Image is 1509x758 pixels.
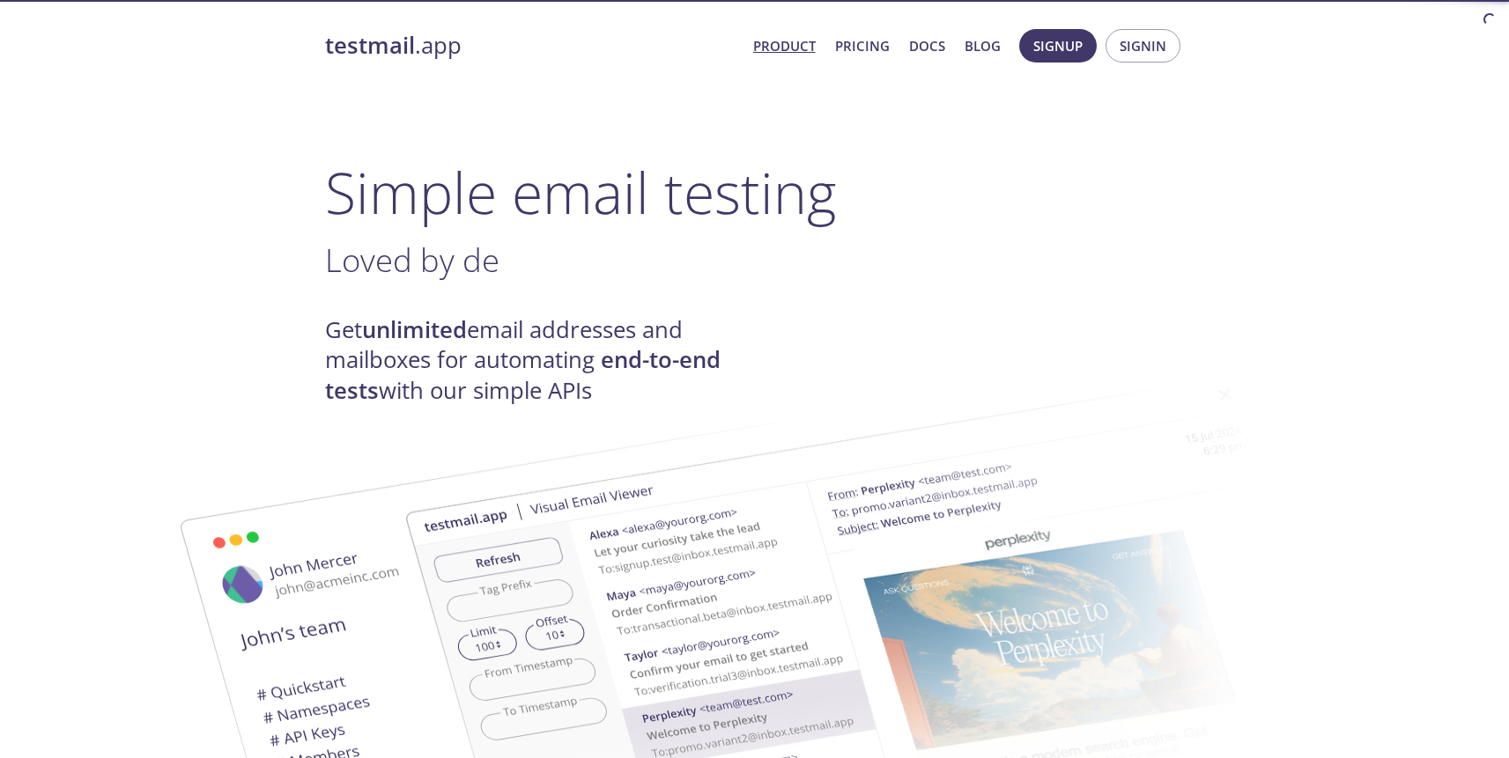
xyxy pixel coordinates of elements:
[325,344,721,405] strong: end-to-end tests
[325,238,499,282] span: Loved by de
[965,34,1001,57] a: Blog
[753,34,816,57] a: Product
[1033,34,1083,57] span: Signup
[835,34,890,57] a: Pricing
[1106,29,1180,63] button: Signin
[325,30,415,61] strong: testmail
[325,31,739,61] a: testmail.app
[1120,34,1166,57] span: Signin
[325,315,755,406] h4: Get email addresses and mailboxes for automating with our simple APIs
[325,158,1185,226] h1: Simple email testing
[362,314,467,345] strong: unlimited
[909,34,945,57] a: Docs
[1019,29,1097,63] button: Signup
